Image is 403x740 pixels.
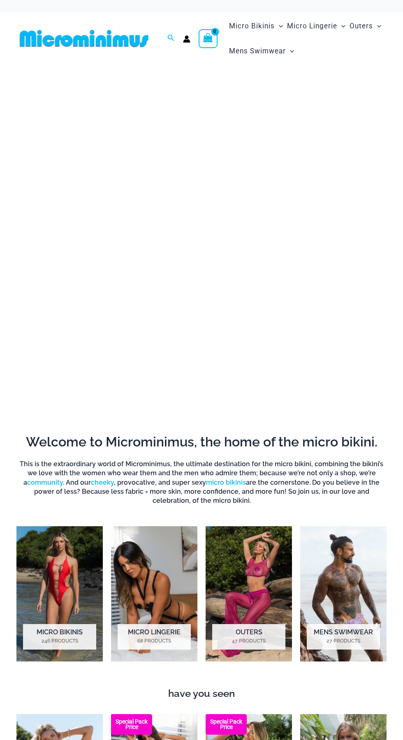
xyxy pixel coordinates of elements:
[350,16,373,37] span: Outers
[206,719,247,730] b: Special Pack Price
[286,41,294,62] span: Menu Toggle
[226,12,387,65] nav: Site Navigation
[111,526,197,661] a: Visit product category Micro Lingerie
[15,232,388,359] img: Wild Card Neon Bliss Bikini
[229,16,275,37] span: Micro Bikinis
[147,366,257,390] a: Shop The Latest Release Now!
[287,16,337,37] span: Micro Lingerie
[167,33,175,44] a: Search icon link
[16,688,387,700] h4: have you seen
[347,14,383,39] a: OutersMenu ToggleMenu Toggle
[23,624,96,650] h2: Micro Bikinis
[206,479,246,486] a: micro bikinis
[183,35,190,43] a: Account icon link
[373,16,381,37] span: Menu Toggle
[275,16,283,37] span: Menu Toggle
[206,526,292,661] img: Outers
[300,526,387,661] img: Mens Swimwear
[206,526,292,661] a: Visit product category Outers
[227,39,296,64] a: Mens SwimwearMenu ToggleMenu Toggle
[111,719,152,730] b: Special Pack Price
[307,624,380,650] h2: Mens Swimwear
[91,479,114,486] a: cheeky
[307,637,380,645] mark: 27 Products
[118,637,191,645] mark: 68 Products
[337,16,345,37] span: Menu Toggle
[16,526,103,661] a: Visit product category Micro Bikinis
[16,29,152,48] img: MM SHOP LOGO FLAT
[199,29,218,48] a: View Shopping Cart, empty
[212,637,285,645] mark: 47 Products
[27,479,63,486] a: community
[15,74,388,201] img: Waves Breaking Ocean Bikini Pack
[16,433,387,451] h2: Welcome to Microminimus, the home of the micro bikini.
[16,460,387,506] h6: This is the extraordinary world of Microminimus, the ultimate destination for the micro bikini, c...
[23,637,96,645] mark: 246 Products
[229,41,286,62] span: Mens Swimwear
[300,526,387,661] a: Visit product category Mens Swimwear
[212,624,285,650] h2: Outers
[16,526,103,661] img: Micro Bikinis
[111,526,197,661] img: Micro Lingerie
[285,14,347,39] a: Micro LingerieMenu ToggleMenu Toggle
[118,624,191,650] h2: Micro Lingerie
[227,14,285,39] a: Micro BikinisMenu ToggleMenu Toggle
